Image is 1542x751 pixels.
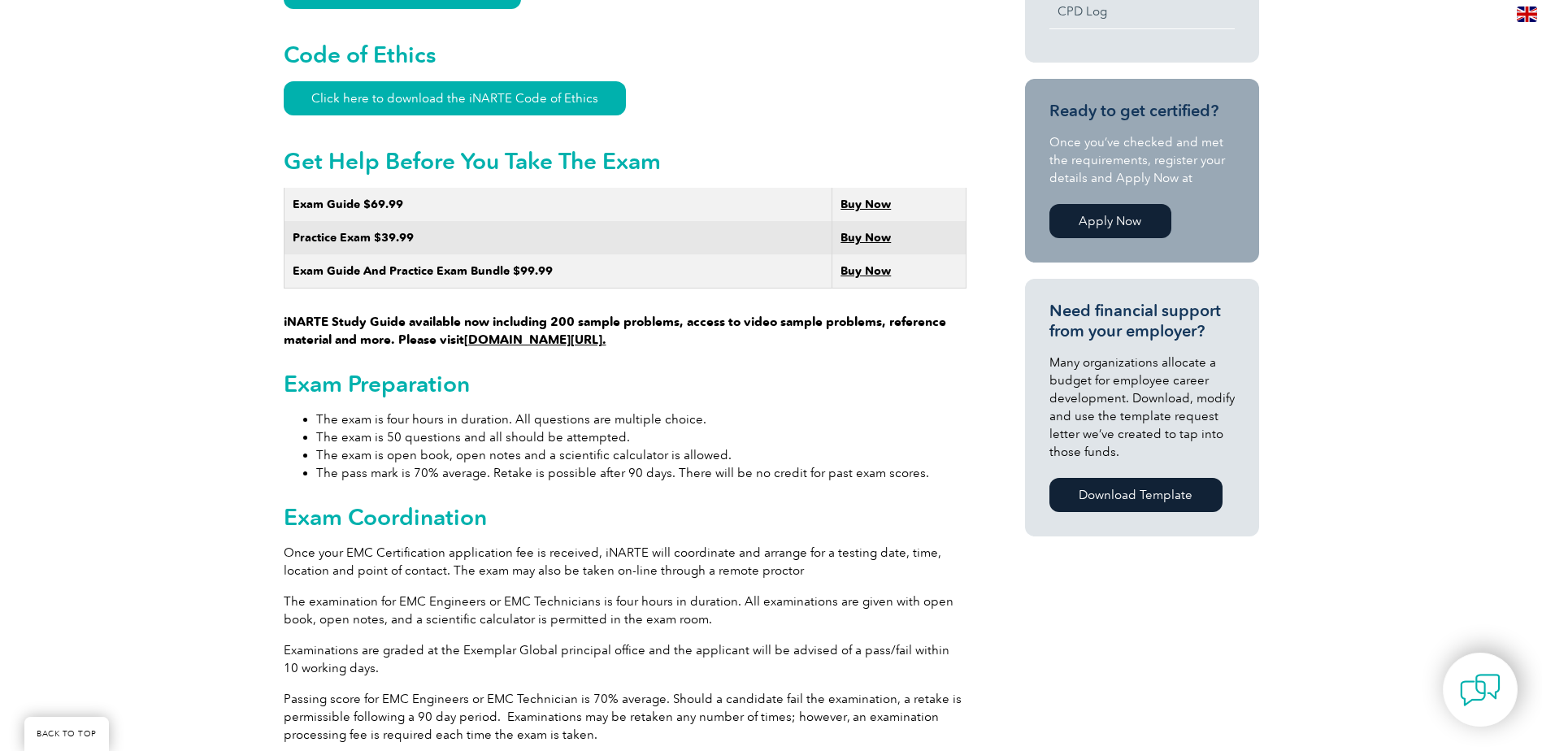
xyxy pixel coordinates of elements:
[464,332,606,347] a: [DOMAIN_NAME][URL].
[316,410,966,428] li: The exam is four hours in duration. All questions are multiple choice.
[284,315,946,347] strong: iNARTE Study Guide available now including 200 sample problems, access to video sample problems, ...
[316,446,966,464] li: The exam is open book, open notes and a scientific calculator is allowed.
[284,41,966,67] h2: Code of Ethics
[316,428,966,446] li: The exam is 50 questions and all should be attempted.
[1049,478,1223,512] a: Download Template
[284,690,966,744] p: Passing score for EMC Engineers or EMC Technician is 70% average. Should a candidate fail the exa...
[1517,7,1537,22] img: en
[316,464,966,482] li: The pass mark is 70% average. Retake is possible after 90 days. There will be no credit for past ...
[284,504,966,530] h2: Exam Coordination
[284,371,966,397] h2: Exam Preparation
[840,264,891,278] a: Buy Now
[840,198,891,211] a: Buy Now
[293,198,403,211] strong: Exam Guide $69.99
[284,593,966,628] p: The examination for EMC Engineers or EMC Technicians is four hours in duration. All examinations ...
[1049,204,1171,238] a: Apply Now
[24,717,109,751] a: BACK TO TOP
[284,641,966,677] p: Examinations are graded at the Exemplar Global principal office and the applicant will be advised...
[1049,354,1235,461] p: Many organizations allocate a budget for employee career development. Download, modify and use th...
[284,544,966,580] p: Once your EMC Certification application fee is received, iNARTE will coordinate and arrange for a...
[284,81,626,115] a: Click here to download the iNARTE Code of Ethics
[293,231,414,245] strong: Practice Exam $39.99
[840,231,891,245] a: Buy Now
[1049,101,1235,121] h3: Ready to get certified?
[1049,133,1235,187] p: Once you’ve checked and met the requirements, register your details and Apply Now at
[1460,670,1501,710] img: contact-chat.png
[1049,301,1235,341] h3: Need financial support from your employer?
[284,148,966,174] h2: Get Help Before You Take The Exam
[293,264,553,278] strong: Exam Guide And Practice Exam Bundle $99.99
